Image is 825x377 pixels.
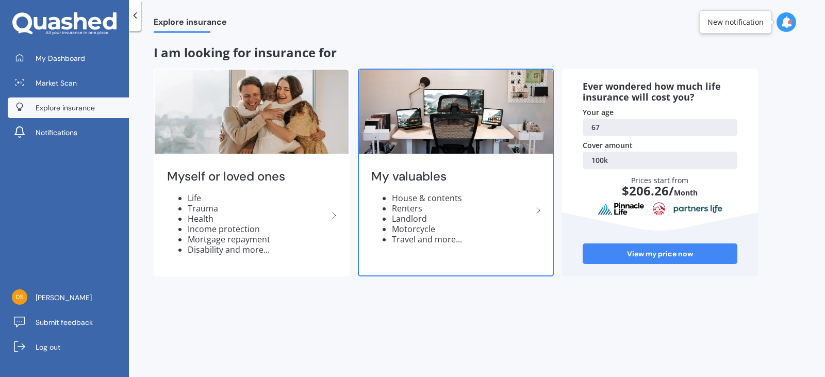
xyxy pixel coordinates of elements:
[653,202,665,216] img: aia
[371,169,532,185] h2: My valuables
[583,81,737,103] div: Ever wondered how much life insurance will cost you?
[36,103,95,113] span: Explore insurance
[8,122,129,143] a: Notifications
[674,188,698,198] span: Month
[392,203,532,214] li: Renters
[392,193,532,203] li: House & contents
[8,73,129,93] a: Market Scan
[154,44,337,61] span: I am looking for insurance for
[36,317,93,327] span: Submit feedback
[188,244,328,255] li: Disability and more...
[598,202,645,216] img: pinnacle
[583,140,737,151] div: Cover amount
[8,337,129,357] a: Log out
[188,203,328,214] li: Trauma
[392,214,532,224] li: Landlord
[622,182,674,199] span: $ 206.26 /
[167,169,328,185] h2: Myself or loved ones
[188,234,328,244] li: Mortgage repayment
[392,224,532,234] li: Motorcycle
[8,97,129,118] a: Explore insurance
[583,152,737,169] a: 100k
[359,70,553,154] img: My valuables
[707,17,764,27] div: New notification
[583,119,737,136] a: 67
[36,78,77,88] span: Market Scan
[8,287,129,308] a: [PERSON_NAME]
[12,289,27,305] img: b994da598cc575b744420eabad19e9af
[392,234,532,244] li: Travel and more...
[188,214,328,224] li: Health
[8,48,129,69] a: My Dashboard
[36,292,92,303] span: [PERSON_NAME]
[36,53,85,63] span: My Dashboard
[36,127,77,138] span: Notifications
[8,312,129,333] a: Submit feedback
[154,17,227,31] span: Explore insurance
[583,243,737,264] a: View my price now
[155,70,349,154] img: Myself or loved ones
[673,204,723,214] img: partnersLife
[188,193,328,203] li: Life
[583,107,737,118] div: Your age
[36,342,60,352] span: Log out
[188,224,328,234] li: Income protection
[593,175,727,207] div: Prices start from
